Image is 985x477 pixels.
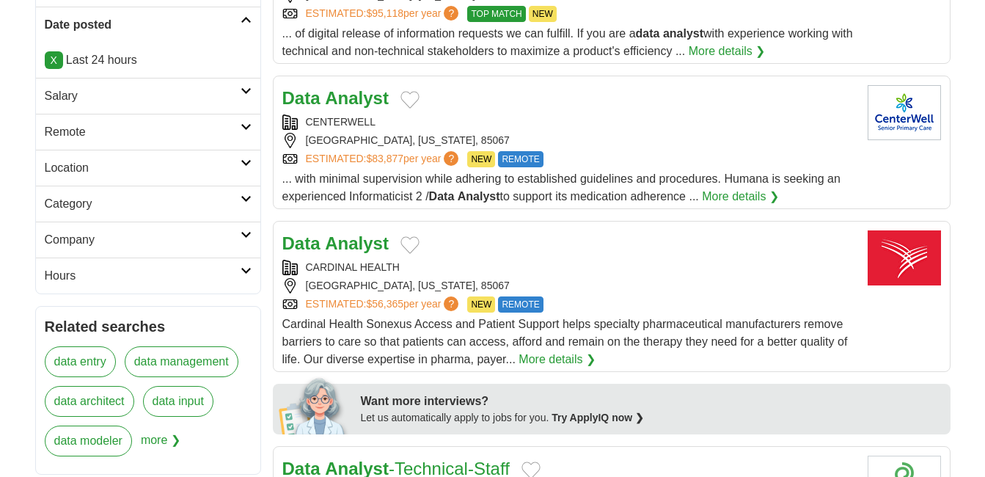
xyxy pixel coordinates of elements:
span: ... with minimal supervision while adhering to established guidelines and procedures. Humana is s... [282,172,841,203]
strong: Analyst [325,88,389,108]
button: Add to favorite jobs [400,236,420,254]
img: Cardinal Health logo [868,230,941,285]
a: CARDINAL HEALTH [306,261,400,273]
a: X [45,51,63,69]
span: $83,877 [366,153,403,164]
strong: Data [429,190,455,203]
span: ... of digital release of information requests we can fulfill. If you are a with experience worki... [282,27,853,57]
h2: Date posted [45,16,241,34]
a: Company [36,222,260,258]
a: More details ❯ [689,43,766,60]
a: ESTIMATED:$95,118per year? [306,6,462,22]
h2: Hours [45,267,241,285]
div: Let us automatically apply to jobs for you. [361,410,942,426]
a: Data Analyst [282,233,389,253]
span: $56,365 [366,298,403,310]
span: ? [444,296,458,311]
span: REMOTE [498,151,543,167]
p: Last 24 hours [45,51,252,69]
h2: Company [45,231,241,249]
h2: Related searches [45,316,252,338]
span: NEW [467,296,495,313]
a: Remote [36,114,260,150]
a: Try ApplyIQ now ❯ [552,412,644,423]
h2: Location [45,159,241,177]
span: Cardinal Health Sonexus Access and Patient Support helps specialty pharmaceutical manufacturers r... [282,318,848,365]
a: data management [125,346,238,377]
span: TOP MATCH [467,6,525,22]
a: data architect [45,386,134,417]
a: Salary [36,78,260,114]
a: Hours [36,258,260,294]
strong: Analyst [458,190,500,203]
a: data entry [45,346,116,377]
img: apply-iq-scientist.png [279,376,350,434]
button: Add to favorite jobs [400,91,420,109]
strong: Data [282,88,321,108]
span: more ❯ [141,426,180,465]
a: More details ❯ [702,188,779,205]
a: Data Analyst [282,88,389,108]
h2: Remote [45,123,241,141]
a: Category [36,186,260,222]
span: ? [444,6,458,21]
a: data input [143,386,213,417]
div: Want more interviews? [361,393,942,410]
a: data modeler [45,426,132,456]
span: REMOTE [498,296,543,313]
span: NEW [467,151,495,167]
strong: Analyst [325,233,389,253]
strong: Data [282,233,321,253]
span: $95,118 [366,7,403,19]
a: ESTIMATED:$56,365per year? [306,296,462,313]
strong: data [636,27,660,40]
a: CENTERWELL [306,116,376,128]
span: NEW [529,6,557,22]
a: Date posted [36,7,260,43]
a: Location [36,150,260,186]
a: ESTIMATED:$83,877per year? [306,151,462,167]
strong: analyst [663,27,703,40]
span: ? [444,151,458,166]
h2: Salary [45,87,241,105]
div: [GEOGRAPHIC_DATA], [US_STATE], 85067 [282,278,856,294]
a: More details ❯ [519,351,596,368]
div: [GEOGRAPHIC_DATA], [US_STATE], 85067 [282,133,856,148]
h2: Category [45,195,241,213]
img: Centerwell logo [868,85,941,140]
